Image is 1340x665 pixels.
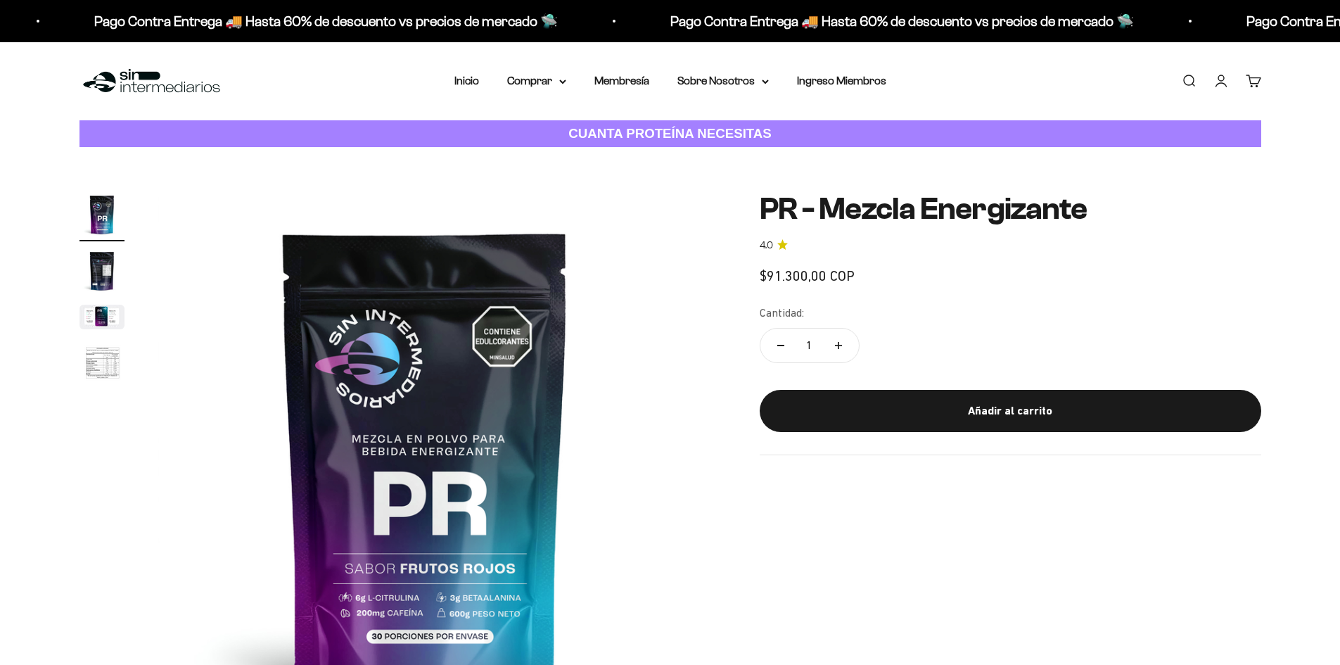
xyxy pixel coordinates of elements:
button: Añadir al carrito [760,390,1261,432]
h1: PR - Mezcla Energizante [760,192,1261,226]
button: Ir al artículo 3 [79,305,125,334]
img: PR - Mezcla Energizante [79,192,125,237]
img: PR - Mezcla Energizante [79,305,125,329]
summary: Comprar [507,72,566,90]
p: Pago Contra Entrega 🚚 Hasta 60% de descuento vs precios de mercado 🛸 [670,10,1134,32]
img: PR - Mezcla Energizante [79,341,125,387]
a: Ingreso Miembros [797,75,886,87]
sale-price: $91.300,00 COP [760,265,855,287]
div: Añadir al carrito [788,402,1233,420]
strong: CUANTA PROTEÍNA NECESITAS [568,126,772,141]
a: Membresía [594,75,649,87]
span: 4.0 [760,238,773,253]
a: CUANTA PROTEÍNA NECESITAS [79,120,1261,148]
button: Ir al artículo 2 [79,248,125,298]
a: 4.04.0 de 5.0 estrellas [760,238,1261,253]
img: PR - Mezcla Energizante [79,248,125,293]
a: Inicio [454,75,479,87]
button: Aumentar cantidad [818,329,859,362]
summary: Sobre Nosotros [677,72,769,90]
button: Ir al artículo 4 [79,341,125,391]
p: Pago Contra Entrega 🚚 Hasta 60% de descuento vs precios de mercado 🛸 [94,10,558,32]
label: Cantidad: [760,304,804,322]
button: Ir al artículo 1 [79,192,125,241]
button: Reducir cantidad [760,329,801,362]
